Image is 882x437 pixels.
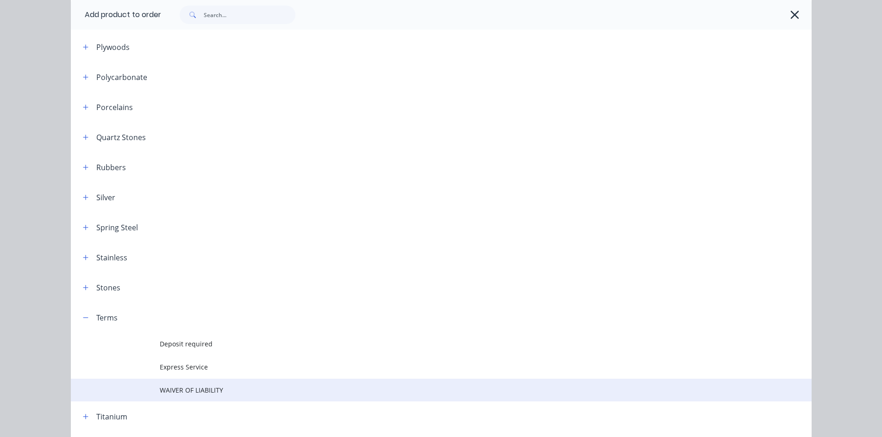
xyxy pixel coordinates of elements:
div: Silver [96,192,115,203]
div: Quartz Stones [96,132,146,143]
span: Deposit required [160,339,681,349]
div: Polycarbonate [96,72,147,83]
span: Express Service [160,362,681,372]
input: Search... [204,6,295,24]
div: Stainless [96,252,127,263]
div: Porcelains [96,102,133,113]
div: Rubbers [96,162,126,173]
span: WAIVER OF LIABILITY [160,385,681,395]
div: Terms [96,312,118,323]
div: Spring Steel [96,222,138,233]
div: Stones [96,282,120,293]
div: Plywoods [96,42,130,53]
div: Titanium [96,411,127,422]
